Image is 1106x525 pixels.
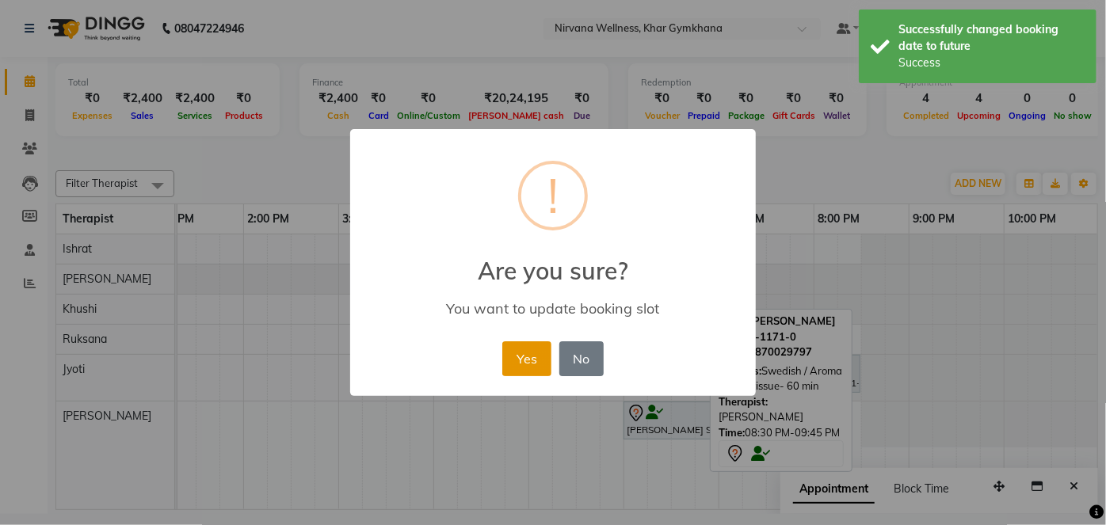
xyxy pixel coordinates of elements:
[373,299,733,318] div: You want to update booking slot
[559,341,604,376] button: No
[898,55,1085,71] div: Success
[502,341,551,376] button: Yes
[350,238,756,285] h2: Are you sure?
[898,21,1085,55] div: Successfully changed booking date to future
[547,164,559,227] div: !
